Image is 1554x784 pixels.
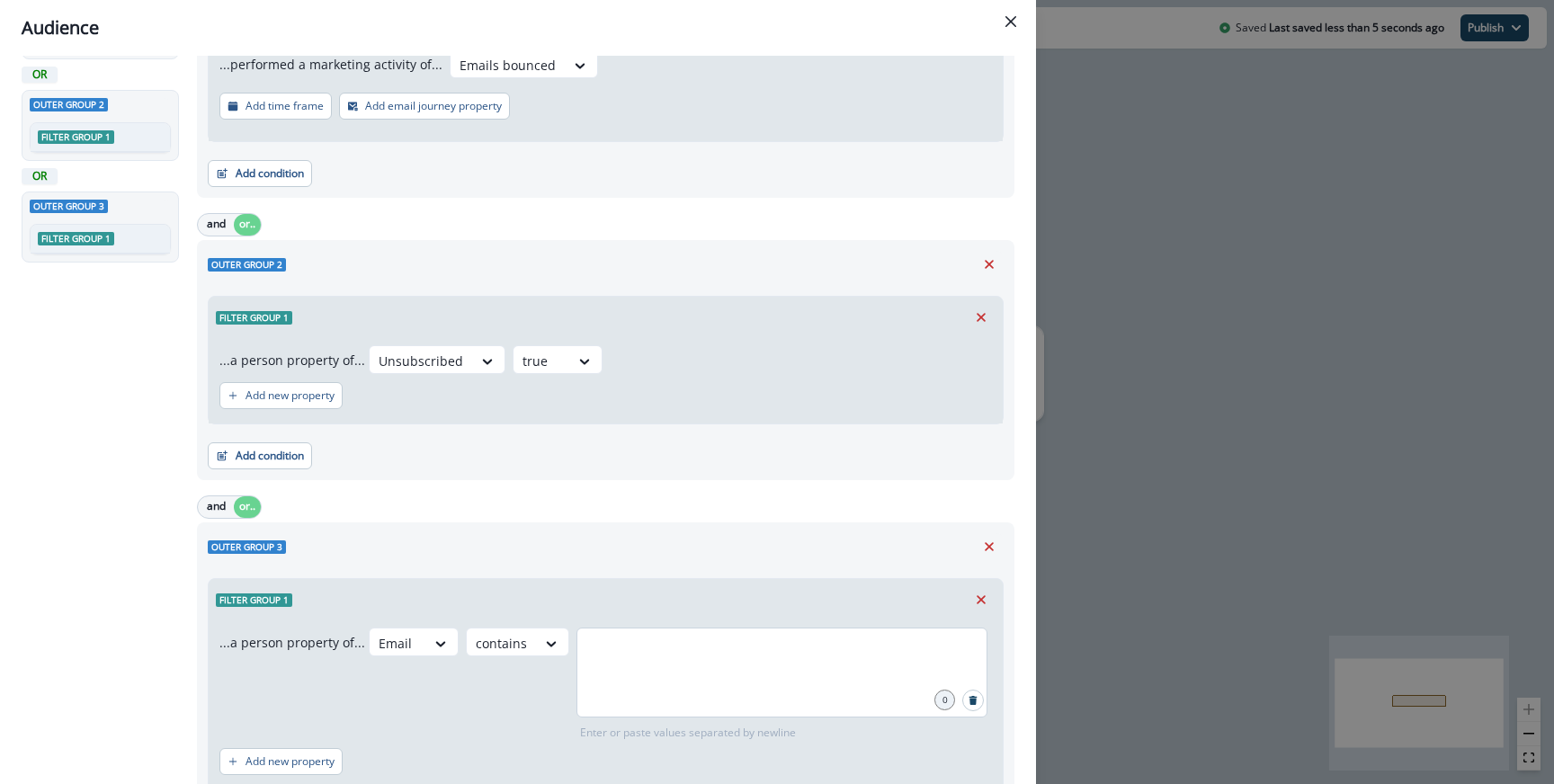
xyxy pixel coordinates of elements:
span: Filter group 1 [38,232,114,245]
button: and [198,214,234,236]
button: Remove [975,251,1004,278]
p: OR [25,168,54,184]
span: Filter group 1 [216,311,292,325]
span: Outer group 2 [30,98,108,111]
button: Add email journey property [339,93,510,120]
p: Enter or paste values separated by newline [576,725,799,741]
span: Outer group 2 [208,258,286,272]
span: Filter group 1 [216,593,292,607]
span: Outer group 3 [208,540,286,554]
button: Add new property [219,382,343,409]
button: Add condition [208,442,312,469]
button: Remove [967,304,996,331]
div: 0 [934,690,955,710]
button: Add new property [219,748,343,775]
p: ...performed a marketing activity of... [219,55,442,74]
button: Add condition [208,160,312,187]
button: Close [996,7,1025,36]
div: Audience [22,14,1014,41]
button: or.. [234,496,261,518]
p: ...a person property of... [219,633,365,652]
p: Add time frame [246,100,324,112]
p: Add new property [246,389,335,402]
button: or.. [234,214,261,236]
span: Filter group 1 [38,130,114,144]
p: Add email journey property [365,100,502,112]
p: OR [25,67,54,83]
p: ...a person property of... [219,351,365,370]
button: Search [962,690,984,711]
span: Outer group 3 [30,200,108,213]
button: Remove [967,586,996,613]
button: Add time frame [219,93,332,120]
button: Remove [975,533,1004,560]
button: and [198,496,234,518]
p: Add new property [246,755,335,768]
